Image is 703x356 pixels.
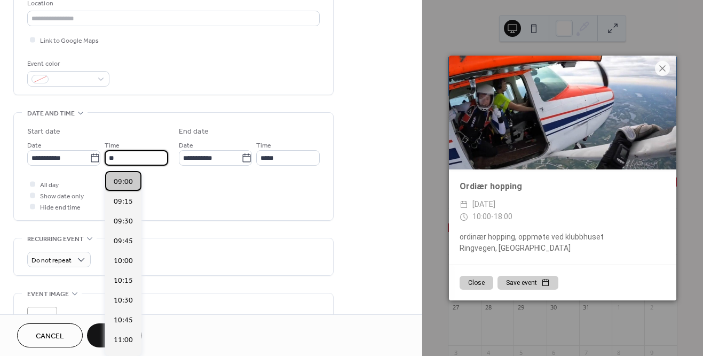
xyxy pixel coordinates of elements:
[31,254,72,267] span: Do not repeat
[460,211,468,223] div: ​
[494,212,512,221] span: 18:00
[114,335,133,346] span: 11:00
[179,126,209,137] div: End date
[179,140,193,151] span: Date
[27,307,57,337] div: ;
[36,331,64,342] span: Cancel
[472,198,495,211] span: [DATE]
[256,140,271,151] span: Time
[87,323,142,347] button: Save
[472,212,491,221] span: 10:00
[27,108,75,119] span: Date and time
[27,140,42,151] span: Date
[114,216,133,227] span: 09:30
[114,275,133,287] span: 10:15
[114,256,133,267] span: 10:00
[114,315,133,326] span: 10:45
[27,58,107,69] div: Event color
[27,289,69,300] span: Event image
[449,180,676,193] div: Ordiær hopping
[114,236,133,247] span: 09:45
[491,212,494,221] span: -
[105,140,120,151] span: Time
[114,176,133,188] span: 09:00
[460,276,493,290] button: Close
[40,191,84,202] span: Show date only
[449,231,676,254] div: ordinær hopping, oppmøte ved klubbhuset Ringvegen, [GEOGRAPHIC_DATA]
[40,180,59,191] span: All day
[40,35,99,47] span: Link to Google Maps
[17,323,83,347] button: Cancel
[40,202,81,213] span: Hide end time
[27,234,84,245] span: Recurring event
[114,295,133,306] span: 10:30
[114,196,133,207] span: 09:15
[460,198,468,211] div: ​
[497,276,558,290] button: Save event
[27,126,60,137] div: Start date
